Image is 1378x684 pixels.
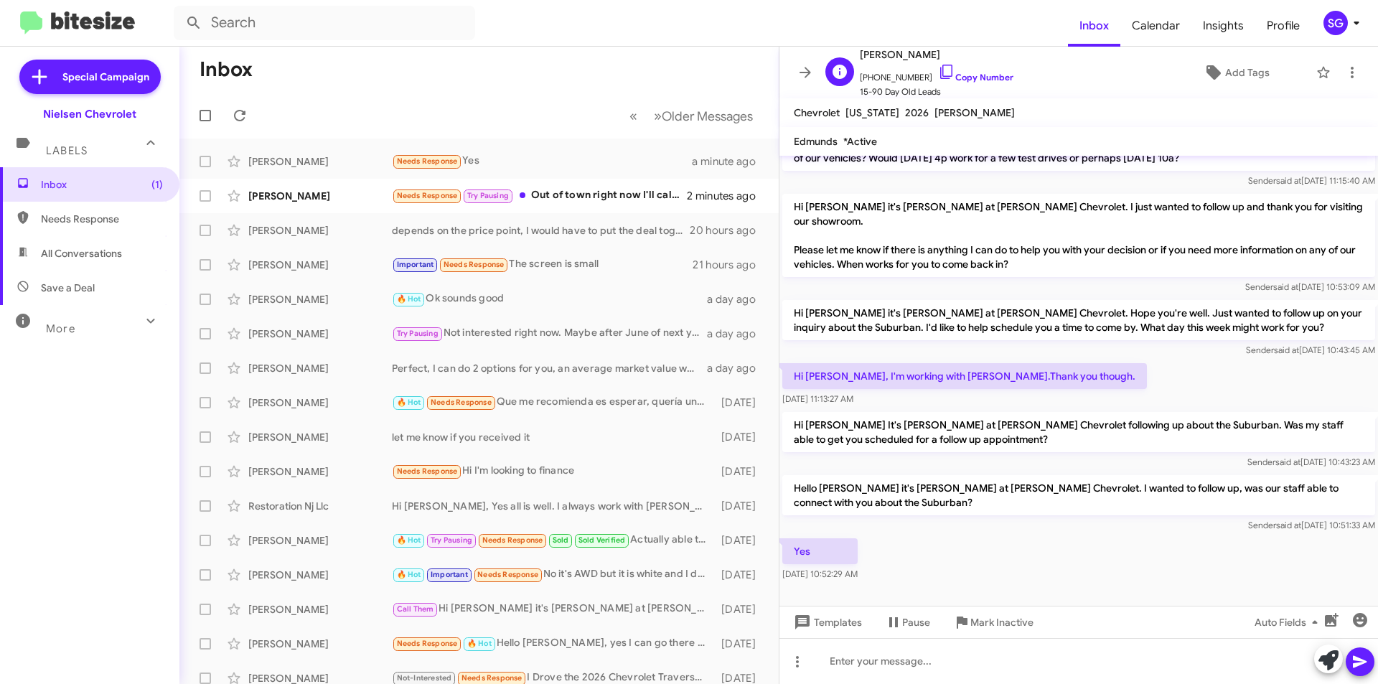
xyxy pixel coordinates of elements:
div: [DATE] [714,568,767,582]
span: 2026 [905,106,929,119]
span: Templates [791,609,862,635]
span: Edmunds [794,135,838,148]
span: [US_STATE] [845,106,899,119]
div: The screen is small [392,256,693,273]
button: Auto Fields [1243,609,1335,635]
span: Chevrolet [794,106,840,119]
span: 🔥 Hot [397,535,421,545]
div: a day ago [707,292,767,306]
nav: Page navigation example [622,101,761,131]
div: [DATE] [714,395,767,410]
span: [DATE] 10:52:29 AM [782,568,858,579]
div: [PERSON_NAME] [248,292,392,306]
div: [PERSON_NAME] [248,154,392,169]
a: Profile [1255,5,1311,47]
div: [DATE] [714,533,767,548]
div: let me know if you received it [392,430,714,444]
span: Older Messages [662,108,753,124]
div: Ok sounds good [392,291,707,307]
div: Yes [392,153,692,169]
div: [PERSON_NAME] [248,602,392,617]
span: Sender [DATE] 10:51:33 AM [1248,520,1375,530]
span: Try Pausing [467,191,509,200]
div: SG [1323,11,1348,35]
span: Sender [DATE] 11:15:40 AM [1248,175,1375,186]
p: Hi [PERSON_NAME] it's [PERSON_NAME] at [PERSON_NAME] Chevrolet. Hope you're well. Just wanted to ... [782,300,1375,340]
span: [PERSON_NAME] [934,106,1015,119]
a: Inbox [1068,5,1120,47]
div: Hi I'm looking to finance [392,463,714,479]
span: All Conversations [41,246,122,261]
span: Needs Response [397,639,458,648]
button: Next [645,101,761,131]
span: Sender [DATE] 10:43:23 AM [1247,456,1375,467]
div: Not interested right now. Maybe after June of next year [392,325,707,342]
div: Hi [PERSON_NAME] it's [PERSON_NAME] at [PERSON_NAME] Chevrolet. Adventure season is calling! Leas... [392,601,714,617]
span: Important [431,570,468,579]
a: Special Campaign [19,60,161,94]
div: Hello [PERSON_NAME], yes I can go there [DATE] [392,635,714,652]
span: Mark Inactive [970,609,1033,635]
div: Actually able to make it within the hour. Should be there before 2. Thanks [392,532,714,548]
div: 2 minutes ago [687,189,767,203]
div: Que me recomienda es esperar, quería una ustedes tienen motor 8 negra Silverado [392,394,714,411]
div: [PERSON_NAME] [248,430,392,444]
span: said at [1276,175,1301,186]
p: Hello [PERSON_NAME] it's [PERSON_NAME] at [PERSON_NAME] Chevrolet. I wanted to follow up, was our... [782,475,1375,515]
div: [PERSON_NAME] [248,189,392,203]
div: Perfect, I can do 2 options for you, an average market value where I don't have to see the vehicl... [392,361,707,375]
div: [DATE] [714,499,767,513]
div: [PERSON_NAME] [248,258,392,272]
div: [PERSON_NAME] [248,361,392,375]
span: Needs Response [397,156,458,166]
h1: Inbox [200,58,253,81]
button: Add Tags [1162,60,1309,85]
div: Hi [PERSON_NAME], Yes all is well. I always work with [PERSON_NAME] who does an incredible job ev... [392,499,714,513]
span: [PERSON_NAME] [860,46,1013,63]
span: said at [1276,520,1301,530]
p: Hi [PERSON_NAME], I'm working with [PERSON_NAME].Thank you though. [782,363,1147,389]
div: [PERSON_NAME] [248,464,392,479]
div: [PERSON_NAME] [248,223,392,238]
span: Inbox [41,177,163,192]
span: » [654,107,662,125]
span: 🔥 Hot [397,294,421,304]
span: Sold Verified [578,535,626,545]
span: (1) [151,177,163,192]
div: 20 hours ago [690,223,767,238]
span: Labels [46,144,88,157]
span: Needs Response [397,467,458,476]
button: Mark Inactive [942,609,1045,635]
div: [PERSON_NAME] [248,637,392,651]
button: Templates [779,609,873,635]
a: Calendar [1120,5,1191,47]
span: Needs Response [41,212,163,226]
span: More [46,322,75,335]
span: Pause [902,609,930,635]
div: [PERSON_NAME] [248,568,392,582]
input: Search [174,6,475,40]
div: [DATE] [714,430,767,444]
span: « [629,107,637,125]
span: said at [1274,345,1299,355]
div: a day ago [707,361,767,375]
div: Nielsen Chevrolet [43,107,136,121]
span: Try Pausing [431,535,472,545]
span: [PHONE_NUMBER] [860,63,1013,85]
p: Hi [PERSON_NAME] It's [PERSON_NAME] at [PERSON_NAME] Chevrolet following up about the Suburban. W... [782,412,1375,452]
div: Out of town right now I'll call when back ..send picture and lease a amount with down payment req... [392,187,687,204]
a: Insights [1191,5,1255,47]
p: Hi [PERSON_NAME] it's [PERSON_NAME] at [PERSON_NAME] Chevrolet. I just wanted to follow up and th... [782,194,1375,277]
span: Auto Fields [1255,609,1323,635]
span: Needs Response [477,570,538,579]
span: Needs Response [482,535,543,545]
span: Try Pausing [397,329,439,338]
span: [DATE] 11:13:27 AM [782,393,853,404]
div: a minute ago [692,154,767,169]
div: [PERSON_NAME] [248,327,392,341]
button: Pause [873,609,942,635]
span: Sender [DATE] 10:43:45 AM [1246,345,1375,355]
